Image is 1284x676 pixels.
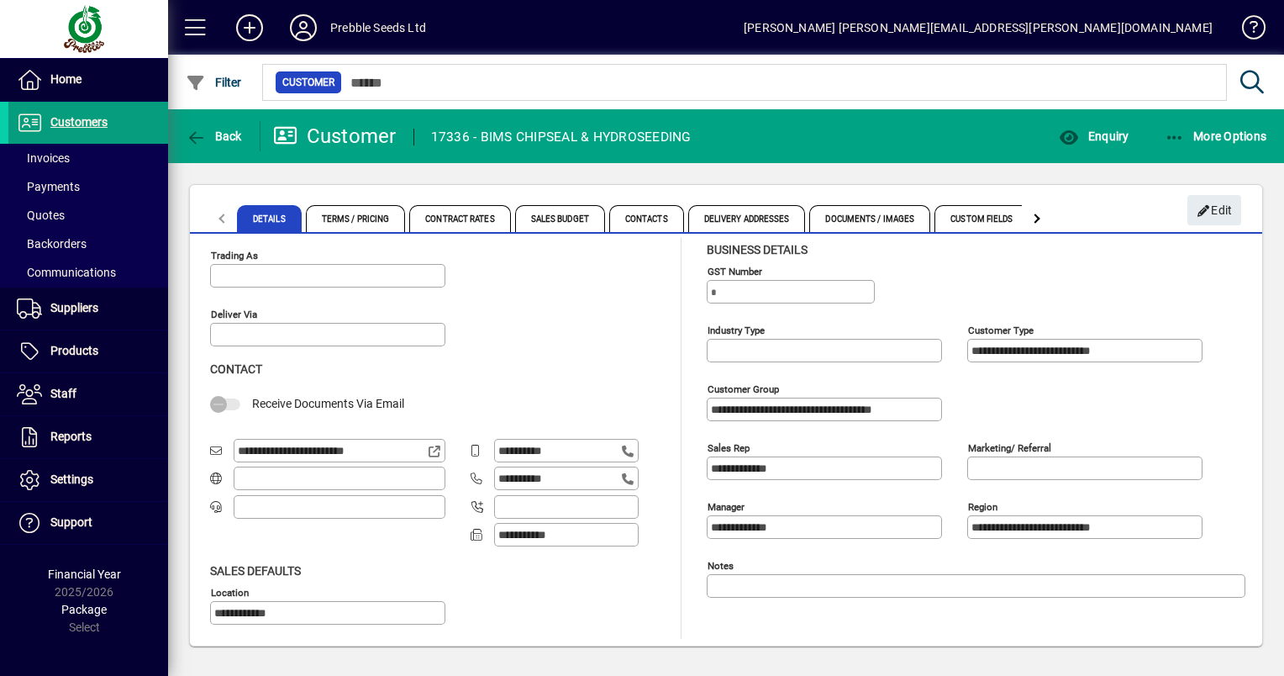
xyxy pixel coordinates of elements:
a: Payments [8,172,168,201]
span: Suppliers [50,301,98,314]
mat-label: Region [968,500,997,512]
span: Settings [50,473,93,486]
a: Knowledge Base [1229,3,1263,58]
mat-label: Marketing/ Referral [968,441,1051,453]
mat-label: Notes [708,559,734,571]
span: Business details [707,243,808,256]
mat-label: GST Number [708,265,762,277]
button: Back [182,121,246,151]
span: Delivery Addresses [688,205,806,232]
span: Communications [17,266,116,279]
span: Custom Fields [934,205,1029,232]
span: Customer [282,74,334,91]
button: More Options [1160,121,1271,151]
mat-label: Location [211,586,249,598]
span: Sales defaults [210,564,301,578]
div: Prebble Seeds Ltd [330,14,426,41]
span: Edit [1197,197,1233,224]
a: Reports [8,416,168,458]
mat-label: Deliver via [211,309,257,320]
span: Receive Documents Via Email [252,397,404,410]
span: Filter [186,76,242,89]
span: Quotes [17,209,65,222]
mat-label: Customer group [708,383,779,394]
a: Suppliers [8,288,168,330]
button: Add [223,13,276,43]
a: Home [8,59,168,101]
mat-label: Industry type [708,324,765,335]
span: Details [237,205,302,232]
span: Back [186,129,242,143]
mat-label: Trading as [211,250,258,261]
span: Terms / Pricing [306,205,406,232]
span: Products [50,344,98,357]
app-page-header-button: Back [168,121,260,151]
span: Backorders [17,237,87,251]
button: Filter [182,67,246,98]
a: Support [8,502,168,544]
span: Package [61,603,107,616]
a: Staff [8,373,168,415]
a: Invoices [8,144,168,172]
span: More Options [1165,129,1267,143]
mat-label: Sales rep [708,441,750,453]
div: Customer [273,123,397,150]
button: Enquiry [1055,121,1133,151]
span: Contract Rates [409,205,510,232]
span: Financial Year [48,568,121,581]
span: Staff [50,387,76,400]
span: Support [50,515,92,529]
a: Quotes [8,201,168,230]
span: Enquiry [1059,129,1129,143]
span: Customers [50,115,108,129]
span: Payments [17,180,80,193]
mat-label: Manager [708,500,745,512]
span: Contact [210,362,262,376]
a: Backorders [8,230,168,258]
a: Settings [8,459,168,501]
button: Profile [276,13,330,43]
a: Products [8,330,168,372]
span: Home [50,72,82,86]
span: Sales Budget [515,205,605,232]
span: Invoices [17,151,70,165]
span: Reports [50,430,92,443]
span: Contacts [609,205,684,232]
button: Edit [1187,195,1241,225]
span: Documents / Images [809,205,930,232]
div: 17336 - BIMS CHIPSEAL & HYDROSEEDING [431,124,692,151]
div: [PERSON_NAME] [PERSON_NAME][EMAIL_ADDRESS][PERSON_NAME][DOMAIN_NAME] [744,14,1213,41]
mat-label: Customer type [968,324,1034,335]
a: Communications [8,258,168,287]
